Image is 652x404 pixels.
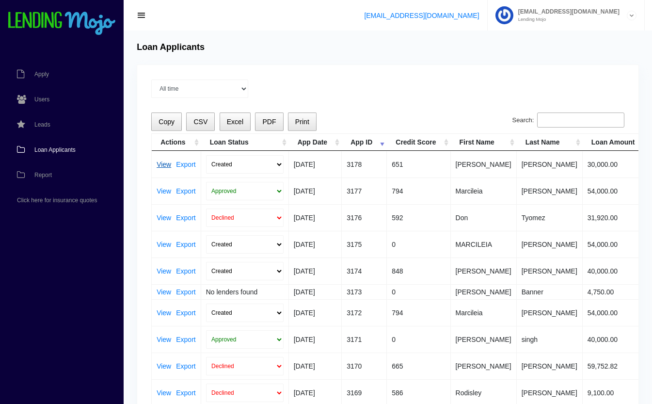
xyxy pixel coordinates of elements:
[583,299,650,326] td: 54,000.00
[451,134,517,151] th: First Name: activate to sort column ascending
[342,178,387,204] td: 3177
[152,134,201,151] th: Actions: activate to sort column ascending
[387,284,450,299] td: 0
[451,326,517,353] td: [PERSON_NAME]
[451,231,517,258] td: MARCILEIA
[295,118,309,126] span: Print
[289,258,342,284] td: [DATE]
[289,353,342,379] td: [DATE]
[151,113,182,131] button: Copy
[157,289,171,295] a: View
[451,299,517,326] td: Marcileia
[517,151,583,178] td: [PERSON_NAME]
[583,284,650,299] td: 4,750.00
[451,258,517,284] td: [PERSON_NAME]
[220,113,251,131] button: Excel
[451,204,517,231] td: Don
[387,134,450,151] th: Credit Score: activate to sort column ascending
[583,151,650,178] td: 30,000.00
[517,299,583,326] td: [PERSON_NAME]
[342,326,387,353] td: 3171
[262,118,276,126] span: PDF
[176,241,195,248] a: Export
[387,151,450,178] td: 651
[342,299,387,326] td: 3172
[34,122,50,128] span: Leads
[583,204,650,231] td: 31,920.00
[159,118,175,126] span: Copy
[176,214,195,221] a: Export
[517,258,583,284] td: [PERSON_NAME]
[517,326,583,353] td: singh
[387,299,450,326] td: 794
[17,197,97,203] span: Click here for insurance quotes
[176,336,195,343] a: Export
[513,9,620,15] span: [EMAIL_ADDRESS][DOMAIN_NAME]
[495,6,513,24] img: Profile image
[289,151,342,178] td: [DATE]
[289,134,342,151] th: App Date: activate to sort column ascending
[289,326,342,353] td: [DATE]
[176,268,195,275] a: Export
[289,231,342,258] td: [DATE]
[288,113,317,131] button: Print
[517,284,583,299] td: Banner
[537,113,624,128] input: Search:
[517,353,583,379] td: [PERSON_NAME]
[387,204,450,231] td: 592
[289,178,342,204] td: [DATE]
[387,178,450,204] td: 794
[342,353,387,379] td: 3170
[176,309,195,316] a: Export
[176,188,195,194] a: Export
[342,284,387,299] td: 3173
[512,113,624,128] label: Search:
[583,326,650,353] td: 40,000.00
[387,326,450,353] td: 0
[176,289,195,295] a: Export
[193,118,207,126] span: CSV
[513,17,620,22] small: Lending Mojo
[387,231,450,258] td: 0
[342,204,387,231] td: 3176
[517,134,583,151] th: Last Name: activate to sort column ascending
[34,172,52,178] span: Report
[157,336,171,343] a: View
[342,151,387,178] td: 3178
[583,353,650,379] td: 59,752.82
[342,134,387,151] th: App ID: activate to sort column ascending
[157,389,171,396] a: View
[201,284,289,299] td: No lenders found
[157,268,171,275] a: View
[583,258,650,284] td: 40,000.00
[517,178,583,204] td: [PERSON_NAME]
[157,363,171,370] a: View
[137,42,205,53] h4: Loan Applicants
[451,178,517,204] td: Marcileia
[451,353,517,379] td: [PERSON_NAME]
[387,353,450,379] td: 665
[227,118,243,126] span: Excel
[176,363,195,370] a: Export
[517,204,583,231] td: Tyomez
[342,231,387,258] td: 3175
[255,113,283,131] button: PDF
[387,258,450,284] td: 848
[289,204,342,231] td: [DATE]
[451,151,517,178] td: [PERSON_NAME]
[157,161,171,168] a: View
[7,12,116,36] img: logo-small.png
[34,147,76,153] span: Loan Applicants
[176,161,195,168] a: Export
[583,178,650,204] td: 54,000.00
[201,134,289,151] th: Loan Status: activate to sort column ascending
[34,71,49,77] span: Apply
[289,284,342,299] td: [DATE]
[157,241,171,248] a: View
[34,97,49,102] span: Users
[583,231,650,258] td: 54,000.00
[451,284,517,299] td: [PERSON_NAME]
[364,12,479,19] a: [EMAIL_ADDRESS][DOMAIN_NAME]
[517,231,583,258] td: [PERSON_NAME]
[157,214,171,221] a: View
